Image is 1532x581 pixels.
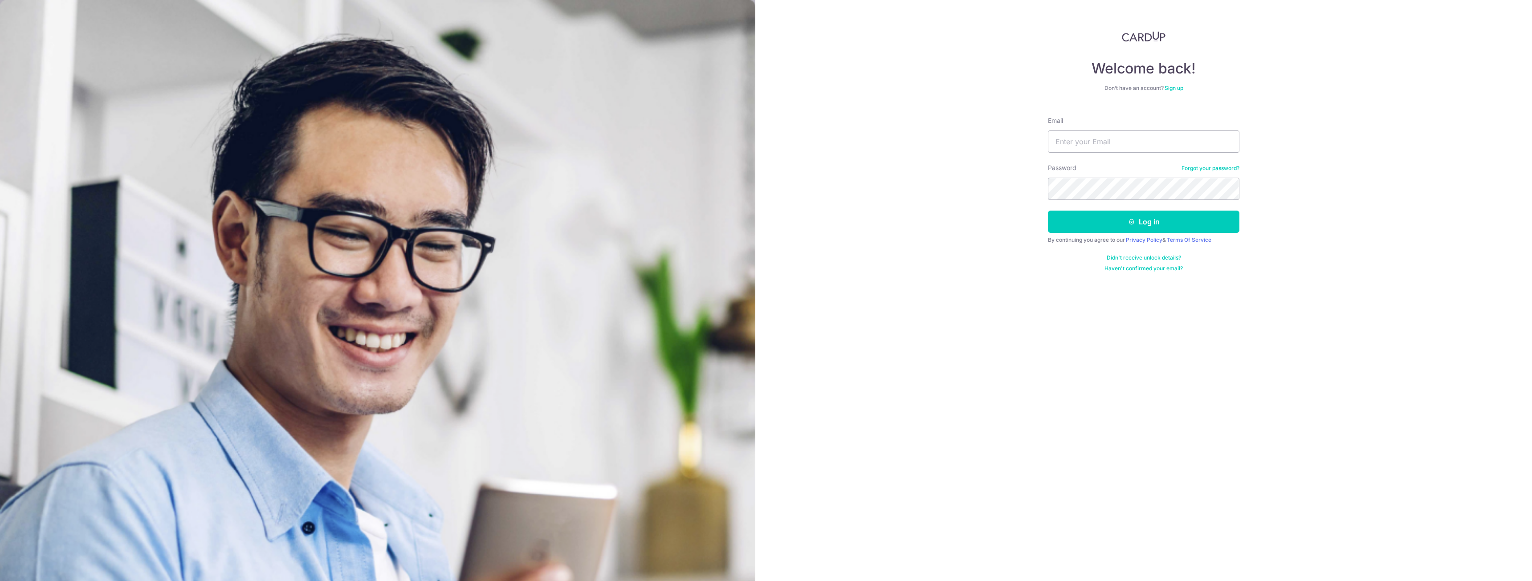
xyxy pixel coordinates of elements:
[1122,31,1165,42] img: CardUp Logo
[1048,130,1239,153] input: Enter your Email
[1165,85,1183,91] a: Sign up
[1048,60,1239,77] h4: Welcome back!
[1126,236,1162,243] a: Privacy Policy
[1107,254,1181,261] a: Didn't receive unlock details?
[1048,163,1076,172] label: Password
[1048,85,1239,92] div: Don’t have an account?
[1104,265,1183,272] a: Haven't confirmed your email?
[1182,165,1239,172] a: Forgot your password?
[1167,236,1211,243] a: Terms Of Service
[1048,211,1239,233] button: Log in
[1048,116,1063,125] label: Email
[1048,236,1239,244] div: By continuing you agree to our &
